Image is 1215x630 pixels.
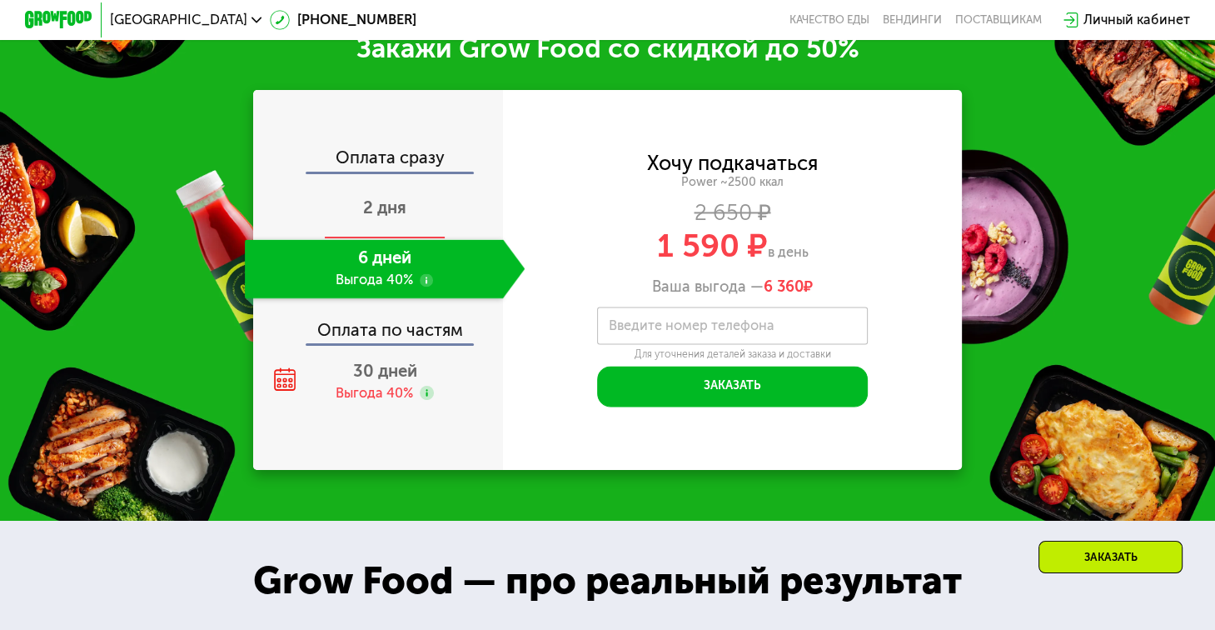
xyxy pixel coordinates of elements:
div: Ваша выгода — [503,277,962,296]
span: 30 дней [353,361,417,381]
span: 1 590 ₽ [656,227,767,265]
span: 6 360 [764,277,804,296]
div: Заказать [1038,541,1183,573]
div: Выгода 40% [336,384,413,402]
div: 2 650 ₽ [503,203,962,222]
a: Вендинги [883,13,942,27]
a: Качество еды [789,13,869,27]
div: Grow Food — про реальный результат [225,552,990,610]
a: [PHONE_NUMBER] [270,10,416,30]
span: в день [767,244,808,260]
span: [GEOGRAPHIC_DATA] [110,13,247,27]
button: Заказать [597,366,867,407]
div: Оплата сразу [255,149,503,171]
div: Power ~2500 ккал [503,175,962,190]
span: 2 дня [363,197,406,217]
div: поставщикам [955,13,1042,27]
div: Для уточнения деталей заказа и доставки [597,348,867,362]
label: Введите номер телефона [608,321,774,330]
div: Оплата по частям [255,305,503,344]
div: Хочу подкачаться [647,154,818,172]
span: ₽ [764,277,813,296]
div: Личный кабинет [1083,10,1190,30]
